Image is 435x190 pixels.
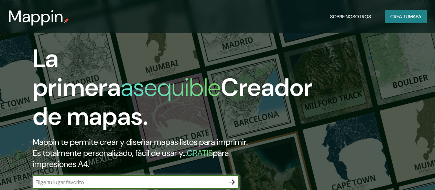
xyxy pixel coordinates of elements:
img: pin de mapeo [64,18,69,23]
font: para impresiones A4. [33,148,229,169]
font: Creador de mapas. [33,71,313,132]
font: Mappin [8,6,64,27]
font: Mappin te permite crear y diseñar mapas listos para imprimir. [33,137,248,147]
font: Crea tu [390,13,409,20]
font: mapa [409,13,421,20]
font: La primera [33,42,121,103]
font: Es totalmente personalizado, fácil de usar y... [33,148,187,158]
button: Crea tumapa [385,10,427,23]
font: GRATIS [187,148,213,158]
button: Sobre nosotros [327,10,374,23]
font: asequible [121,71,221,103]
input: Elige tu lugar favorito [33,178,225,186]
font: Sobre nosotros [330,13,371,20]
